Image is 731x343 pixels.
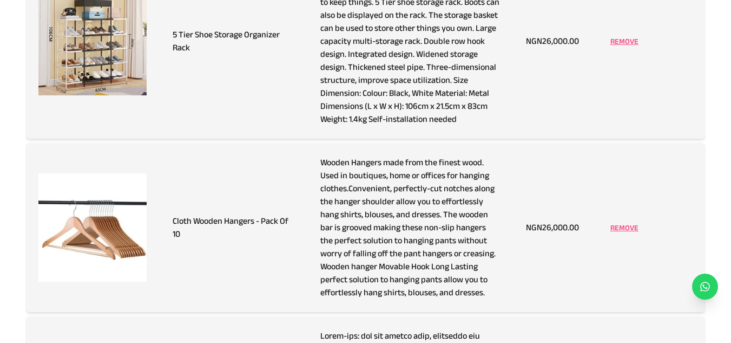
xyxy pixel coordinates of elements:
[307,143,513,312] td: Wooden Hangers made from the finest wood. Used in boutiques, home or offices for hanging clothes....
[38,173,147,282] img: Cloth Wooden Hangers - Pack Of 10
[610,36,638,47] button: REMOVE
[160,143,307,312] td: Cloth Wooden Hangers - Pack Of 10
[513,143,597,312] td: NGN 26,000.00
[610,222,638,233] button: REMOVE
